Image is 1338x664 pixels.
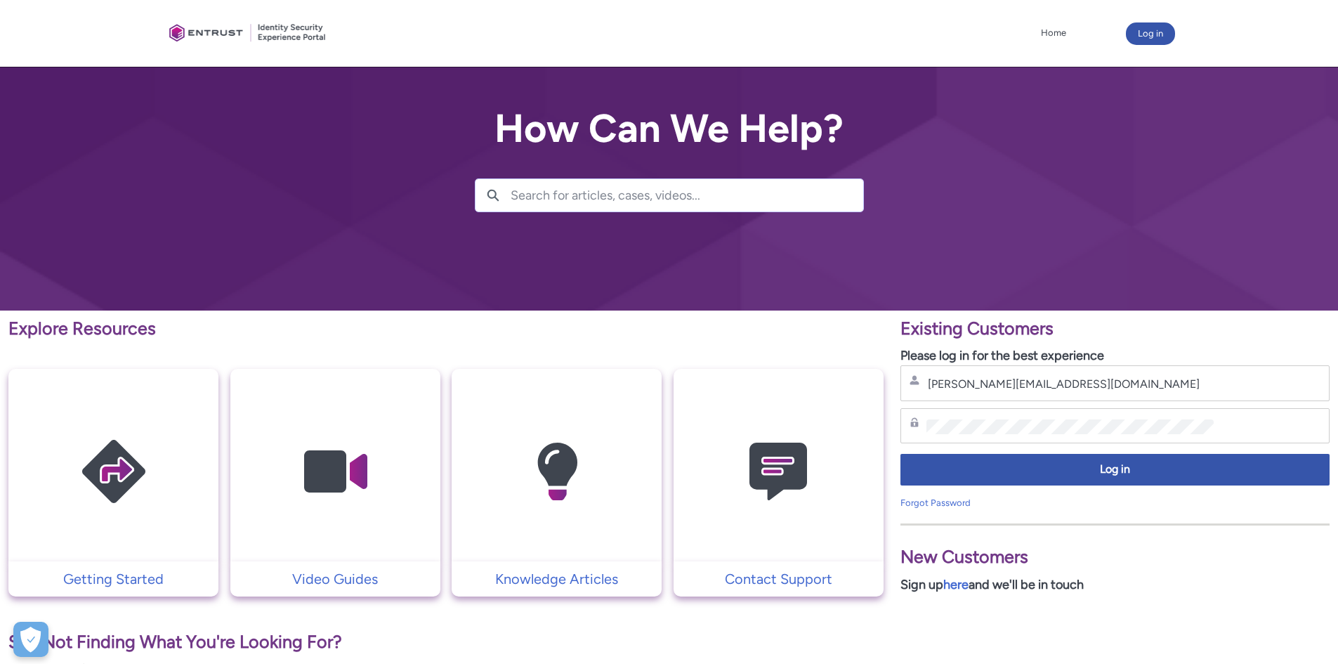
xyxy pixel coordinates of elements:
[475,179,511,211] button: Search
[910,462,1320,478] span: Log in
[711,396,845,547] img: Contact Support
[15,568,211,590] p: Getting Started
[681,568,877,590] p: Contact Support
[268,396,402,547] img: Video Guides
[8,315,884,342] p: Explore Resources
[900,497,971,508] a: Forgot Password
[511,179,863,211] input: Search for articles, cases, videos...
[459,568,655,590] p: Knowledge Articles
[1037,22,1070,44] a: Home
[900,544,1330,571] p: New Customers
[452,568,662,590] a: Knowledge Articles
[237,568,433,590] p: Video Guides
[8,629,884,656] p: Still Not Finding What You're Looking For?
[8,568,218,590] a: Getting Started
[900,346,1330,365] p: Please log in for the best experience
[900,315,1330,342] p: Existing Customers
[13,622,48,657] div: Cookie Preferences
[13,622,48,657] button: Open Preferences
[475,107,864,150] h2: How Can We Help?
[674,568,884,590] a: Contact Support
[900,575,1330,594] p: Sign up and we'll be in touch
[47,396,181,547] img: Getting Started
[1126,22,1175,45] button: Log in
[490,396,624,547] img: Knowledge Articles
[926,377,1214,391] input: Username
[943,577,969,592] a: here
[900,454,1330,486] button: Log in
[230,568,440,590] a: Video Guides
